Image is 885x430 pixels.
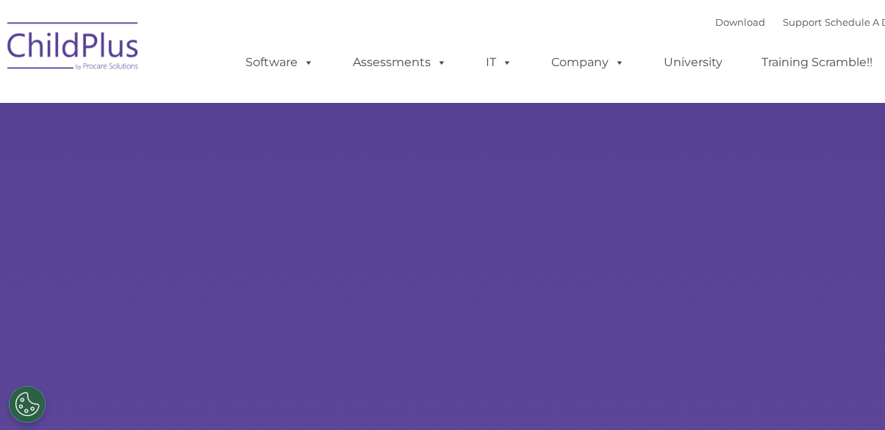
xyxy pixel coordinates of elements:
[715,16,765,28] a: Download
[9,386,46,423] button: Cookies Settings
[471,48,527,77] a: IT
[338,48,462,77] a: Assessments
[783,16,822,28] a: Support
[649,48,737,77] a: University
[537,48,639,77] a: Company
[231,48,329,77] a: Software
